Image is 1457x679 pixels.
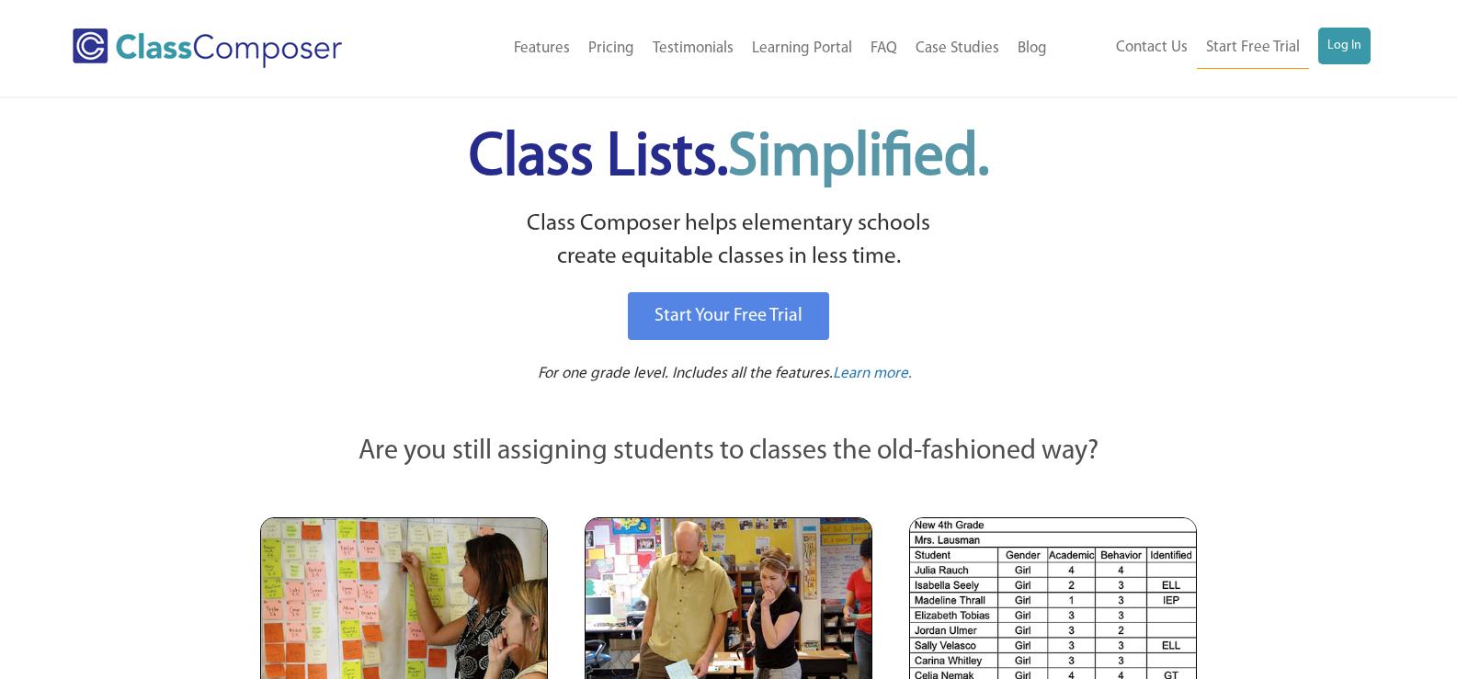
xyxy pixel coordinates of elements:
[743,28,861,69] a: Learning Portal
[1318,28,1371,64] a: Log In
[861,28,906,69] a: FAQ
[833,366,912,381] span: Learn more.
[73,28,342,68] img: Class Composer
[643,28,743,69] a: Testimonials
[833,363,912,386] a: Learn more.
[1107,28,1197,68] a: Contact Us
[906,28,1008,69] a: Case Studies
[415,28,1056,69] nav: Header Menu
[1197,28,1309,69] a: Start Free Trial
[469,129,989,188] span: Class Lists.
[628,292,829,340] a: Start Your Free Trial
[505,28,579,69] a: Features
[538,366,833,381] span: For one grade level. Includes all the features.
[257,208,1201,275] p: Class Composer helps elementary schools create equitable classes in less time.
[260,432,1198,472] p: Are you still assigning students to classes the old-fashioned way?
[728,129,989,188] span: Simplified.
[579,28,643,69] a: Pricing
[1056,28,1371,69] nav: Header Menu
[1008,28,1056,69] a: Blog
[655,307,802,325] span: Start Your Free Trial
